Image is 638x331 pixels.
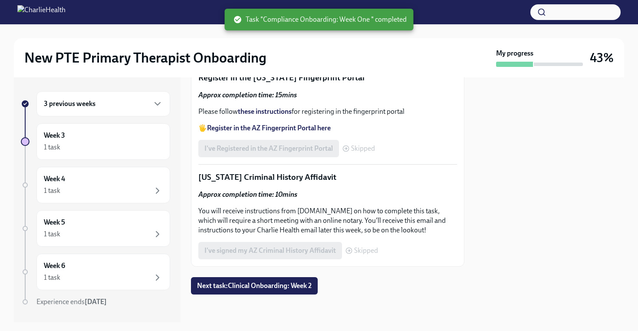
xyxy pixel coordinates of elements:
[197,281,312,290] span: Next task : Clinical Onboarding: Week 2
[496,49,533,58] strong: My progress
[198,206,457,235] p: You will receive instructions from [DOMAIN_NAME] on how to complete this task, which will require...
[85,298,107,306] strong: [DATE]
[44,186,60,195] div: 1 task
[198,72,457,83] p: Register in the [US_STATE] Fingerprint Portal
[21,123,170,160] a: Week 31 task
[590,50,614,66] h3: 43%
[198,123,457,133] p: 🖐️
[44,99,95,109] h6: 3 previous weeks
[21,167,170,203] a: Week 41 task
[21,254,170,290] a: Week 61 task
[44,218,65,227] h6: Week 5
[44,142,60,152] div: 1 task
[198,107,457,116] p: Please follow for registering in the fingerprint portal
[238,107,292,116] a: these instructions
[21,210,170,247] a: Week 51 task
[36,298,107,306] span: Experience ends
[36,91,170,116] div: 3 previous weeks
[44,131,65,140] h6: Week 3
[198,91,297,99] strong: Approx completion time: 15mins
[44,229,60,239] div: 1 task
[351,145,375,152] span: Skipped
[17,5,66,19] img: CharlieHealth
[198,190,297,199] strong: Approx completion time: 10mins
[44,273,60,282] div: 1 task
[198,172,457,183] p: [US_STATE] Criminal History Affidavit
[233,15,407,24] span: Task "Compliance Onboarding: Week One " completed
[191,277,318,295] button: Next task:Clinical Onboarding: Week 2
[44,261,65,271] h6: Week 6
[354,247,378,254] span: Skipped
[44,174,65,184] h6: Week 4
[24,49,266,66] h2: New PTE Primary Therapist Onboarding
[207,124,331,132] a: Register in the AZ Fingerprint Portal here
